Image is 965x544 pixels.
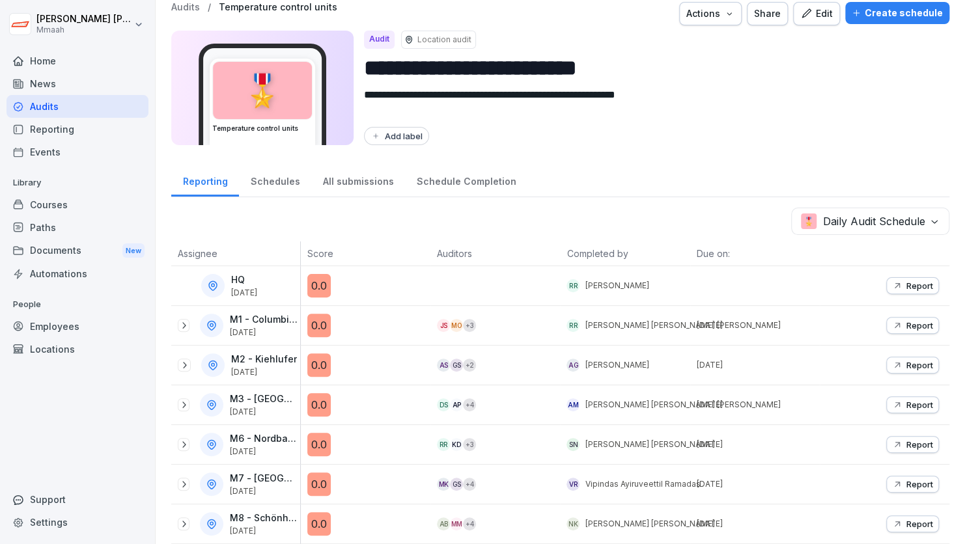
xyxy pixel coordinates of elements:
[463,319,476,332] div: + 3
[845,2,949,24] button: Create schedule
[886,396,939,413] button: Report
[230,314,298,325] p: M1 - Columbiadamm
[566,279,580,292] div: RR
[585,399,780,411] p: [PERSON_NAME] [PERSON_NAME] [PERSON_NAME]
[417,34,471,46] p: Location audit
[171,163,239,197] a: Reporting
[450,438,463,451] div: KD
[585,359,649,371] p: [PERSON_NAME]
[122,243,145,258] div: New
[906,400,933,410] p: Report
[566,438,580,451] div: SN
[697,399,820,411] p: [DATE]
[800,7,833,21] div: Edit
[7,172,148,193] p: Library
[886,436,939,453] button: Report
[437,478,450,491] div: MK
[364,127,429,145] button: Add label
[7,262,148,285] a: Automations
[231,368,297,377] p: [DATE]
[430,241,560,266] th: Auditors
[7,118,148,141] a: Reporting
[7,338,148,360] div: Locations
[450,517,463,530] div: MM
[906,519,933,529] p: Report
[219,2,337,13] a: Temperature control units
[171,2,200,13] p: Audits
[793,2,840,25] a: Edit
[679,2,742,25] button: Actions
[230,447,298,456] p: [DATE]
[307,314,331,337] div: 0.0
[450,359,463,372] div: GS
[463,517,476,530] div: + 4
[311,163,405,197] a: All submissions
[566,517,580,530] div: NK
[463,438,476,451] div: + 3
[437,517,450,530] div: AB
[7,511,148,534] a: Settings
[7,239,148,263] div: Documents
[697,359,820,371] p: [DATE]
[7,49,148,72] a: Home
[7,95,148,118] a: Audits
[450,478,463,491] div: GS
[231,275,257,286] p: HQ
[230,473,298,484] p: M7 - [GEOGRAPHIC_DATA]
[36,14,132,25] p: [PERSON_NAME] [PERSON_NAME]
[906,360,933,370] p: Report
[307,512,331,536] div: 0.0
[437,438,450,451] div: RR
[697,439,820,450] p: [DATE]
[230,526,298,536] p: [DATE]
[886,277,939,294] button: Report
[566,398,580,411] div: AM
[697,478,820,490] p: [DATE]
[307,433,331,456] div: 0.0
[886,357,939,374] button: Report
[230,433,298,444] p: M6 - Nordbahnhof
[585,439,714,450] p: [PERSON_NAME] [PERSON_NAME]
[230,328,298,337] p: [DATE]
[7,294,148,315] p: People
[747,2,788,25] button: Share
[307,472,331,496] div: 0.0
[371,131,423,141] div: Add label
[7,315,148,338] div: Employees
[566,359,580,372] div: AG
[585,280,649,292] p: [PERSON_NAME]
[450,319,463,332] div: MO
[231,288,257,297] p: [DATE]
[886,476,939,493] button: Report
[7,216,148,239] a: Paths
[437,398,450,411] div: DS
[7,72,148,95] a: News
[686,7,734,21] div: Actions
[906,320,933,331] p: Report
[239,163,311,197] div: Schedules
[437,359,450,372] div: AS
[697,518,820,530] p: [DATE]
[852,6,943,20] div: Create schedule
[566,319,580,332] div: RR
[364,31,395,49] div: Audit
[230,407,298,416] p: [DATE]
[7,141,148,163] a: Events
[405,163,527,197] a: Schedule Completion
[754,7,781,21] div: Share
[230,394,298,405] p: M3 - [GEOGRAPHIC_DATA]
[36,25,132,34] p: Mmaah
[307,274,331,297] div: 0.0
[7,193,148,216] div: Courses
[450,398,463,411] div: AP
